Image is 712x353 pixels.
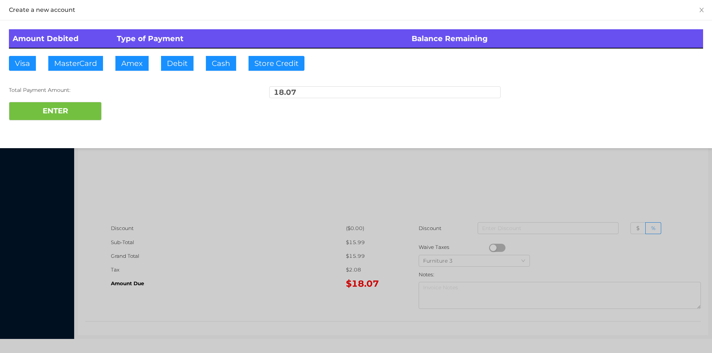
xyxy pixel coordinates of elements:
[161,56,194,71] button: Debit
[113,29,408,48] th: Type of Payment
[248,56,304,71] button: Store Credit
[9,102,102,120] button: ENTER
[115,56,149,71] button: Amex
[9,29,113,48] th: Amount Debited
[9,86,240,94] div: Total Payment Amount:
[206,56,236,71] button: Cash
[9,6,703,14] div: Create a new account
[699,7,705,13] i: icon: close
[408,29,703,48] th: Balance Remaining
[9,56,36,71] button: Visa
[48,56,103,71] button: MasterCard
